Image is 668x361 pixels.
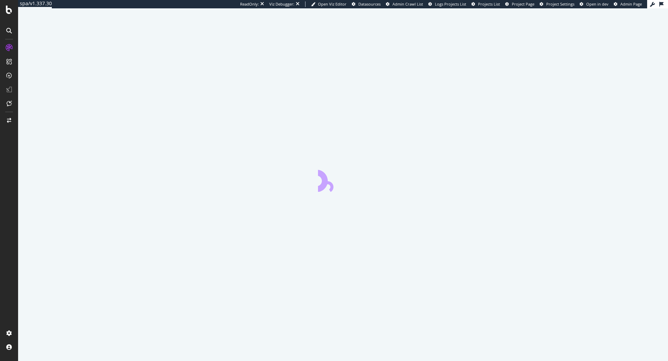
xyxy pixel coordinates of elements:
[505,1,534,7] a: Project Page
[392,1,423,7] span: Admin Crawl List
[586,1,609,7] span: Open in dev
[352,1,381,7] a: Datasources
[512,1,534,7] span: Project Page
[311,1,347,7] a: Open Viz Editor
[471,1,500,7] a: Projects List
[428,1,466,7] a: Logs Projects List
[540,1,574,7] a: Project Settings
[435,1,466,7] span: Logs Projects List
[614,1,642,7] a: Admin Page
[386,1,423,7] a: Admin Crawl List
[318,167,368,192] div: animation
[318,1,347,7] span: Open Viz Editor
[240,1,259,7] div: ReadOnly:
[580,1,609,7] a: Open in dev
[269,1,294,7] div: Viz Debugger:
[478,1,500,7] span: Projects List
[358,1,381,7] span: Datasources
[546,1,574,7] span: Project Settings
[620,1,642,7] span: Admin Page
